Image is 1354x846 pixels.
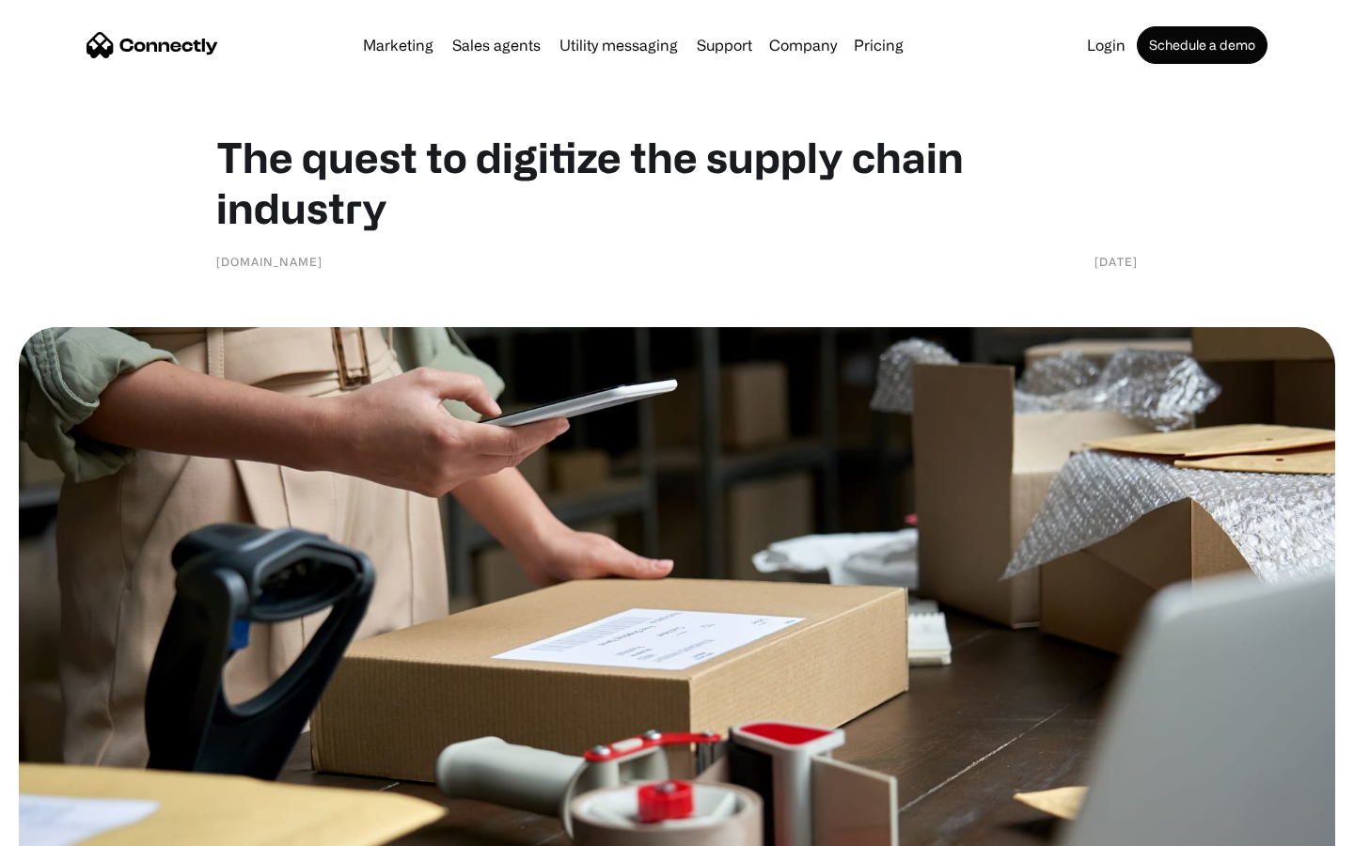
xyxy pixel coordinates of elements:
[216,252,323,271] div: [DOMAIN_NAME]
[689,38,760,53] a: Support
[552,38,685,53] a: Utility messaging
[1079,38,1133,53] a: Login
[216,132,1138,233] h1: The quest to digitize the supply chain industry
[1094,252,1138,271] div: [DATE]
[846,38,911,53] a: Pricing
[355,38,441,53] a: Marketing
[38,813,113,839] ul: Language list
[19,813,113,839] aside: Language selected: English
[1137,26,1267,64] a: Schedule a demo
[445,38,548,53] a: Sales agents
[769,32,837,58] div: Company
